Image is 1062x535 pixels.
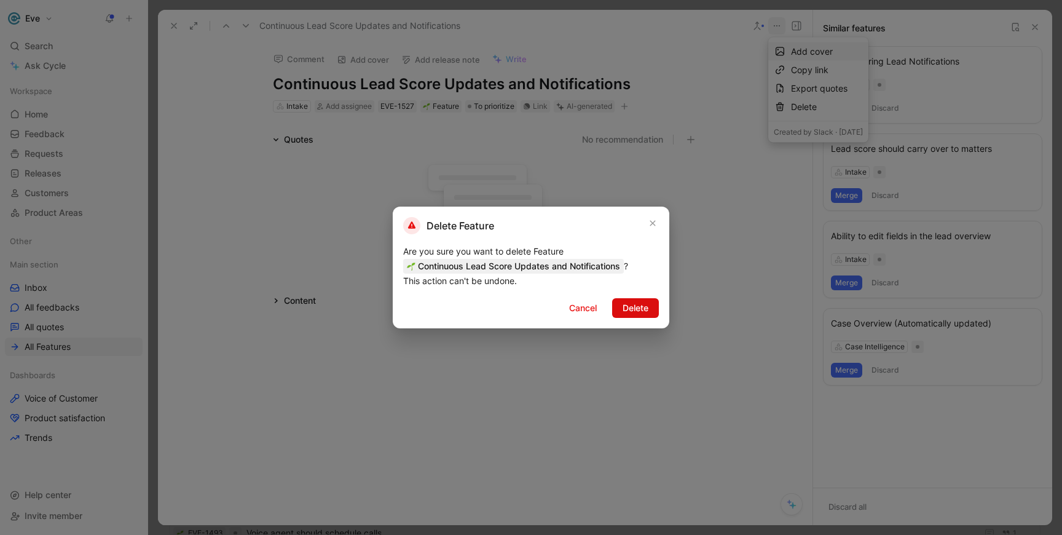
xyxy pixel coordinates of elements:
img: 🌱 [407,262,415,271]
span: Delete [623,301,648,315]
span: Cancel [569,301,597,315]
button: Cancel [559,298,607,318]
div: Are you sure you want to delete Feature ? This action can't be undone. [403,244,659,288]
span: Continuous Lead Score Updates and Notifications [403,259,624,274]
button: Delete [612,298,659,318]
h2: Delete Feature [403,217,494,234]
